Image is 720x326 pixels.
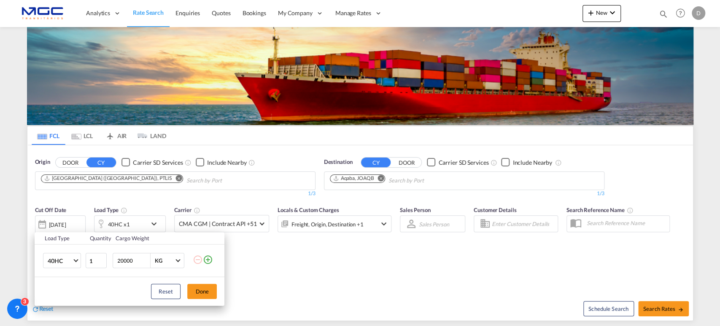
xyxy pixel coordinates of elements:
[35,232,85,244] th: Load Type
[187,284,217,299] button: Done
[86,253,107,268] input: Qty
[116,234,187,242] div: Cargo Weight
[43,253,81,268] md-select: Choose: 40HC
[151,284,181,299] button: Reset
[116,253,150,268] input: Enter Weight
[155,257,162,264] div: KG
[85,232,111,244] th: Quantity
[203,255,213,265] md-icon: icon-plus-circle-outline
[48,257,72,265] span: 40HC
[193,255,203,265] md-icon: icon-minus-circle-outline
